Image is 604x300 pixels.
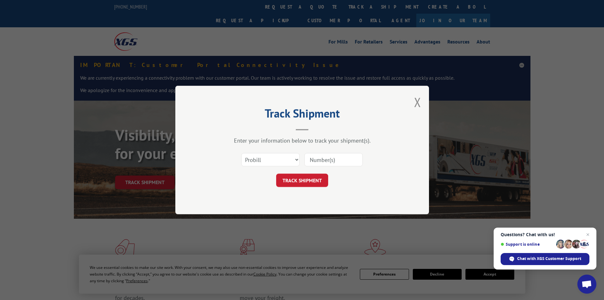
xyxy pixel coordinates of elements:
span: Support is online [501,242,554,247]
h2: Track Shipment [207,109,397,121]
div: Open chat [577,275,596,294]
div: Chat with XGS Customer Support [501,253,589,265]
div: Enter your information below to track your shipment(s). [207,137,397,144]
span: Questions? Chat with us! [501,232,589,237]
span: Close chat [584,231,592,238]
button: Close modal [414,94,421,110]
span: Chat with XGS Customer Support [517,256,581,262]
input: Number(s) [304,153,363,166]
button: TRACK SHIPMENT [276,174,328,187]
